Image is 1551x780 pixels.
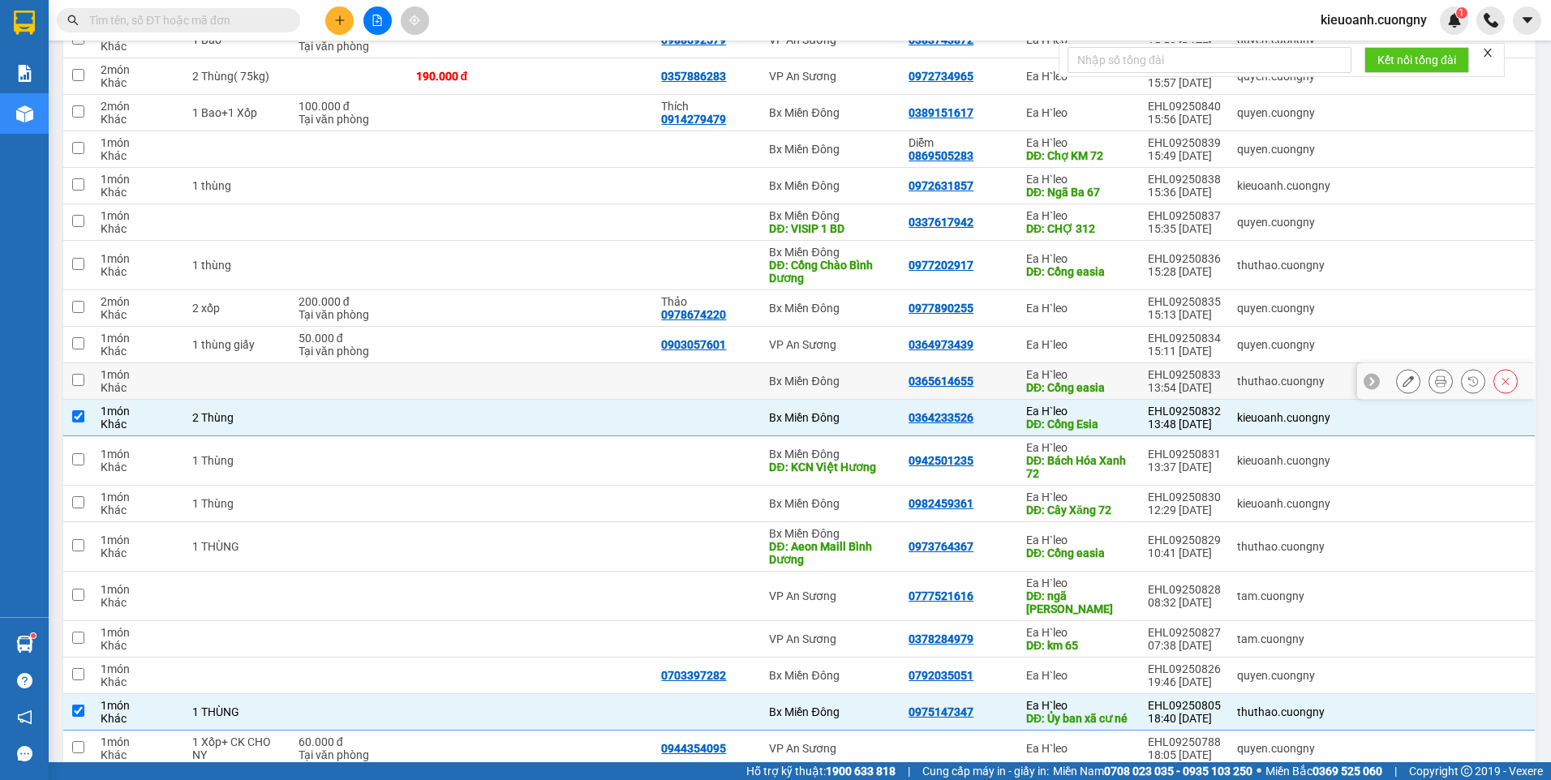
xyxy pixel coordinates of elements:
[1026,368,1132,381] div: Ea H`leo
[769,70,892,83] div: VP An Sương
[1026,626,1132,639] div: Ea H`leo
[909,179,973,192] div: 0972631857
[909,705,973,718] div: 0975147347
[1026,186,1132,199] div: DĐ: Ngã Ba 67
[1148,583,1221,596] div: EHL09250828
[1026,209,1132,222] div: Ea H`leo
[909,70,973,83] div: 0972734965
[299,113,400,126] div: Tại văn phòng
[372,15,383,26] span: file-add
[1237,742,1330,755] div: quyen.cuongny
[769,461,892,474] div: DĐ: KCN Việt Hương
[1308,10,1440,30] span: kieuoanh.cuongny
[1513,6,1541,35] button: caret-down
[101,461,176,474] div: Khác
[909,454,973,467] div: 0942501235
[192,705,282,718] div: 1 THÙNG
[1026,546,1132,559] div: DĐ: Cổng easia
[1148,332,1221,345] div: EHL09250834
[1237,143,1330,156] div: quyen.cuongny
[661,742,726,755] div: 0944354095
[416,70,522,83] div: 190.000 đ
[1148,534,1221,546] div: EHL09250829
[1237,179,1330,192] div: kieuoanh.cuongny
[1148,252,1221,265] div: EHL09250836
[1148,596,1221,609] div: 08:32 [DATE]
[1148,639,1221,652] div: 07:38 [DATE]
[192,179,282,192] div: 1 thùng
[909,216,973,229] div: 0337617942
[192,411,282,424] div: 2 Thùng
[101,596,176,609] div: Khác
[769,375,892,388] div: Bx Miền Đông
[192,106,282,119] div: 1 Bao+1 Xốp
[1148,712,1221,725] div: 18:40 [DATE]
[769,448,892,461] div: Bx Miền Đông
[1148,699,1221,712] div: EHL09250805
[101,546,176,559] div: Khác
[16,105,33,122] img: warehouse-icon
[101,583,176,596] div: 1 món
[299,308,400,321] div: Tại văn phòng
[409,15,420,26] span: aim
[192,302,282,315] div: 2 xốp
[1237,411,1330,424] div: kieuoanh.cuongny
[192,540,282,553] div: 1 THÙNG
[1148,448,1221,461] div: EHL09250831
[1364,47,1469,73] button: Kết nối tổng đài
[1148,748,1221,761] div: 18:05 [DATE]
[1053,762,1252,780] span: Miền Nam
[192,454,282,467] div: 1 Thùng
[101,345,176,358] div: Khác
[1148,626,1221,639] div: EHL09250827
[16,636,33,653] img: warehouse-icon
[1026,222,1132,235] div: DĐ: CHỢ 312
[14,11,35,35] img: logo-vxr
[1026,576,1132,589] div: Ea H`leo
[922,762,1049,780] span: Cung cấp máy in - giấy in:
[1520,13,1535,28] span: caret-down
[101,209,176,222] div: 1 món
[89,11,281,29] input: Tìm tên, số ĐT hoặc mã đơn
[909,149,973,162] div: 0869505283
[101,735,176,748] div: 1 món
[101,136,176,149] div: 1 món
[192,70,282,83] div: 2 Thùng( 75kg)
[1148,491,1221,504] div: EHL09250830
[1377,51,1456,69] span: Kết nối tổng đài
[101,626,176,639] div: 1 món
[909,669,973,682] div: 0792035051
[769,246,892,259] div: Bx Miền Đông
[769,338,892,351] div: VP An Sương
[1237,497,1330,510] div: kieuoanh.cuongny
[1026,742,1132,755] div: Ea H`leo
[401,6,429,35] button: aim
[1148,662,1221,675] div: EHL09250826
[769,705,892,718] div: Bx Miền Đông
[101,639,176,652] div: Khác
[1148,504,1221,516] div: 12:29 [DATE]
[101,748,176,761] div: Khác
[1026,405,1132,418] div: Ea H`leo
[1026,454,1132,480] div: DĐ: Bách Hóa Xanh 72
[1026,669,1132,682] div: Ea H`leo
[1265,762,1382,780] span: Miền Bắc
[101,100,176,113] div: 2 món
[101,308,176,321] div: Khác
[101,332,176,345] div: 1 món
[363,6,392,35] button: file-add
[769,106,892,119] div: Bx Miền Đông
[1148,136,1221,149] div: EHL09250839
[746,762,896,780] span: Hỗ trợ kỹ thuật:
[1026,106,1132,119] div: Ea H`leo
[101,63,176,76] div: 2 món
[1148,546,1221,559] div: 10:41 [DATE]
[1396,369,1420,393] div: Sửa đơn hàng
[661,100,753,113] div: Thích
[1459,7,1464,19] span: 1
[101,448,176,461] div: 1 món
[101,368,176,381] div: 1 món
[1237,259,1330,272] div: thuthao.cuongny
[1148,381,1221,394] div: 13:54 [DATE]
[1237,216,1330,229] div: quyen.cuongny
